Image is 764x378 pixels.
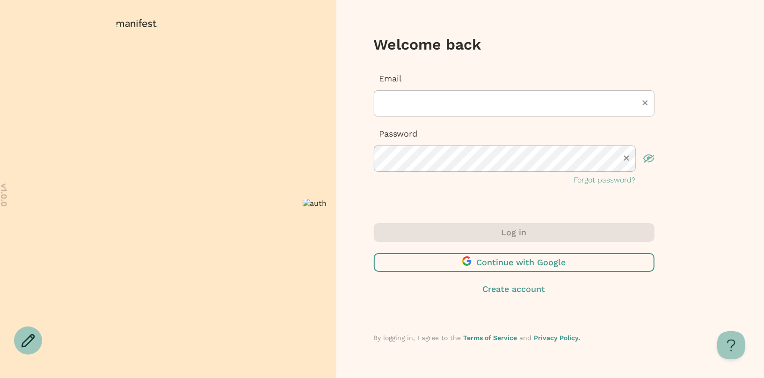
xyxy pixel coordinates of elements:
[374,73,655,85] p: Email
[374,283,655,295] button: Create account
[464,334,517,342] a: Terms of Service
[374,35,655,54] h3: Welcome back
[534,334,581,342] a: Privacy Policy.
[717,331,745,359] iframe: Toggle Customer Support
[374,128,655,140] p: Password
[574,174,636,186] button: Forgot password?
[374,253,655,272] button: Continue with Google
[303,199,327,208] img: auth
[374,334,581,342] span: By logging in, I agree to the and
